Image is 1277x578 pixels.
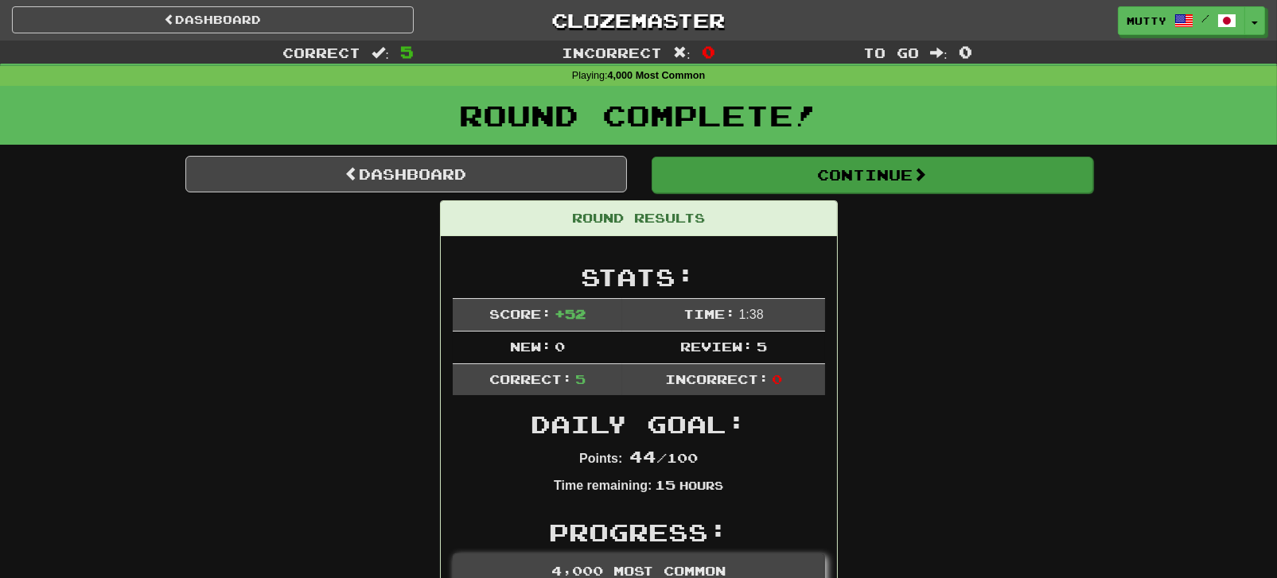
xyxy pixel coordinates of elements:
[579,452,622,465] strong: Points:
[665,371,769,386] span: Incorrect:
[1118,6,1245,35] a: mutty /
[680,339,753,354] span: Review:
[629,447,656,466] span: 44
[438,6,839,34] a: Clozemaster
[702,42,715,61] span: 0
[652,157,1093,193] button: Continue
[1127,14,1166,28] span: mutty
[555,306,586,321] span: + 52
[554,479,652,492] strong: Time remaining:
[1201,13,1209,24] span: /
[185,156,627,192] a: Dashboard
[629,450,698,465] span: / 100
[453,519,825,545] h2: Progress:
[772,371,782,386] span: 0
[655,477,675,492] span: 15
[555,339,565,354] span: 0
[6,99,1271,131] h1: Round Complete!
[489,306,551,321] span: Score:
[739,308,764,321] span: 1 : 38
[12,6,414,33] a: Dashboard
[679,479,723,492] small: Hours
[863,45,919,60] span: To go
[562,45,662,60] span: Incorrect
[510,339,551,354] span: New:
[441,201,837,236] div: Round Results
[757,339,767,354] span: 5
[282,45,360,60] span: Correct
[608,70,705,81] strong: 4,000 Most Common
[489,371,572,386] span: Correct:
[683,306,735,321] span: Time:
[575,371,586,386] span: 5
[372,46,389,60] span: :
[930,46,948,60] span: :
[959,42,972,61] span: 0
[453,264,825,290] h2: Stats:
[673,46,691,60] span: :
[400,42,414,61] span: 5
[453,411,825,437] h2: Daily Goal:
